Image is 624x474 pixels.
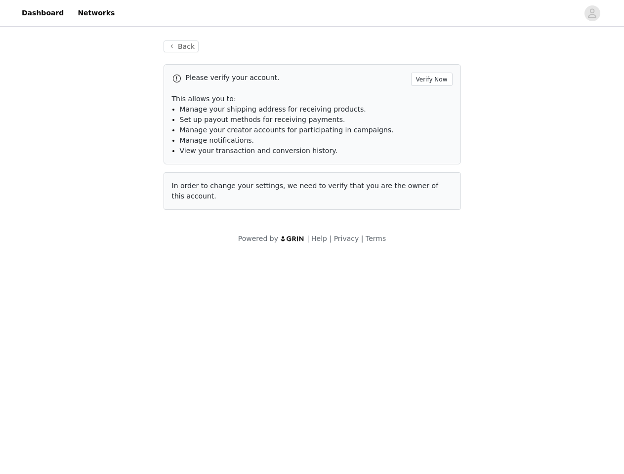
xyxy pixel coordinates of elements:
[334,235,359,242] a: Privacy
[180,136,254,144] span: Manage notifications.
[172,94,453,104] p: This allows you to:
[311,235,327,242] a: Help
[180,126,394,134] span: Manage your creator accounts for participating in campaigns.
[411,73,453,86] button: Verify Now
[180,147,337,155] span: View your transaction and conversion history.
[172,182,439,200] span: In order to change your settings, we need to verify that you are the owner of this account.
[329,235,332,242] span: |
[280,236,305,242] img: logo
[186,73,407,83] p: Please verify your account.
[366,235,386,242] a: Terms
[16,2,70,24] a: Dashboard
[164,40,199,52] button: Back
[238,235,278,242] span: Powered by
[587,5,597,21] div: avatar
[180,116,345,123] span: Set up payout methods for receiving payments.
[307,235,309,242] span: |
[72,2,121,24] a: Networks
[180,105,366,113] span: Manage your shipping address for receiving products.
[361,235,364,242] span: |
